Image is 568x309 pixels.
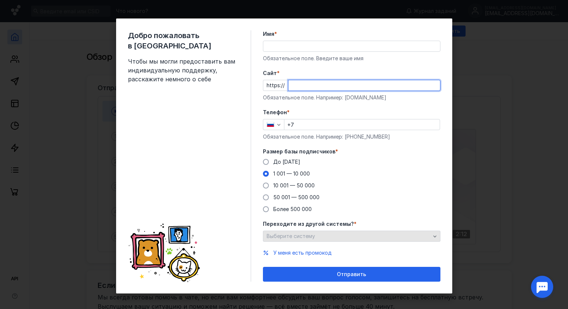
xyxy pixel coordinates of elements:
span: 10 001 — 50 000 [273,182,315,189]
span: Переходите из другой системы? [263,220,354,228]
span: У меня есть промокод [273,249,332,256]
button: Выберите систему [263,231,440,242]
span: Cайт [263,69,277,77]
button: У меня есть промокод [273,249,332,257]
span: 1 001 — 10 000 [273,170,310,177]
div: Обязательное поле. Например: [DOMAIN_NAME] [263,94,440,101]
span: 50 001 — 500 000 [273,194,319,200]
span: Телефон [263,109,287,116]
span: Выберите систему [267,233,315,239]
span: До [DATE] [273,159,300,165]
span: Отправить [337,271,366,278]
span: Добро пожаловать в [GEOGRAPHIC_DATA] [128,30,239,51]
div: Обязательное поле. Например: [PHONE_NUMBER] [263,133,440,140]
button: Отправить [263,267,440,282]
span: Более 500 000 [273,206,312,212]
div: Обязательное поле. Введите ваше имя [263,55,440,62]
span: Размер базы подписчиков [263,148,335,155]
span: Чтобы мы могли предоставить вам индивидуальную поддержку, расскажите немного о себе [128,57,239,84]
span: Имя [263,30,274,38]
